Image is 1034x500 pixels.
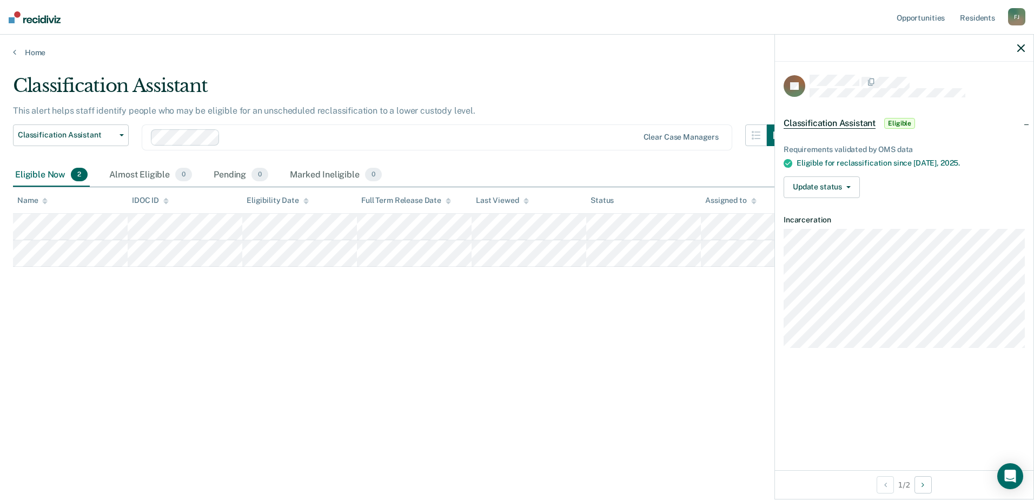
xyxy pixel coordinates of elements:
[13,163,90,187] div: Eligible Now
[247,196,309,205] div: Eligibility Date
[13,48,1021,57] a: Home
[914,476,932,494] button: Next Opportunity
[784,176,860,198] button: Update status
[644,133,719,142] div: Clear case managers
[365,168,382,182] span: 0
[997,463,1023,489] div: Open Intercom Messenger
[784,118,876,129] span: Classification Assistant
[784,145,1025,154] div: Requirements validated by OMS data
[13,75,788,106] div: Classification Assistant
[17,196,48,205] div: Name
[797,159,1025,168] div: Eligible for reclassification since [DATE],
[361,196,451,205] div: Full Term Release Date
[775,470,1033,499] div: 1 / 2
[251,168,268,182] span: 0
[288,163,384,187] div: Marked Ineligible
[18,130,115,140] span: Classification Assistant
[211,163,270,187] div: Pending
[71,168,88,182] span: 2
[13,106,475,116] p: This alert helps staff identify people who may be eligible for an unscheduled reclassification to...
[877,476,894,494] button: Previous Opportunity
[107,163,194,187] div: Almost Eligible
[132,196,169,205] div: IDOC ID
[591,196,614,205] div: Status
[884,118,915,129] span: Eligible
[9,11,61,23] img: Recidiviz
[940,159,960,167] span: 2025.
[476,196,528,205] div: Last Viewed
[705,196,756,205] div: Assigned to
[175,168,192,182] span: 0
[775,106,1033,141] div: Classification AssistantEligible
[1008,8,1025,25] div: F J
[784,215,1025,225] dt: Incarceration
